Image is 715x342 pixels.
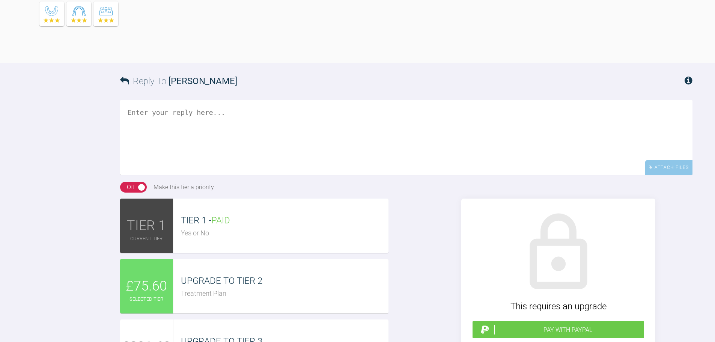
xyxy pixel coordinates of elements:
[126,276,167,297] span: £75.60
[515,210,602,296] img: lock.6dc949b6.svg
[181,288,388,299] div: Treatment Plan
[473,299,644,313] div: This requires an upgrade
[120,74,237,88] h3: Reply To
[169,76,237,86] span: [PERSON_NAME]
[127,215,166,237] span: TIER 1
[127,182,135,192] div: Off
[181,215,230,226] span: TIER 1 -
[645,160,692,175] div: Attach Files
[211,215,230,226] span: PAID
[154,182,214,192] div: Make this tier a priority
[181,276,262,286] span: UPGRADE TO TIER 2
[479,324,491,335] img: paypal.a7a4ce45.svg
[181,228,388,239] div: Yes or No
[494,325,641,335] div: Pay with PayPal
